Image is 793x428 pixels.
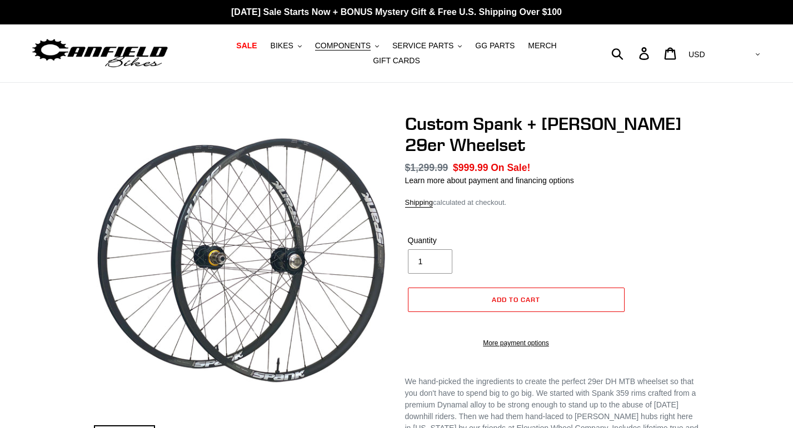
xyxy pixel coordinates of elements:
[522,38,562,53] a: MERCH
[475,41,515,51] span: GG PARTS
[405,198,433,208] a: Shipping
[491,160,530,175] span: On Sale!
[492,295,540,304] span: Add to cart
[265,38,307,53] button: BIKES
[367,53,426,68] a: GIFT CARDS
[387,38,467,53] button: SERVICE PARTS
[617,41,646,66] input: Search
[405,197,700,208] div: calculated at checkout.
[453,162,488,173] span: $999.99
[405,113,700,156] h1: Custom Spank + [PERSON_NAME] 29er Wheelset
[271,41,293,51] span: BIKES
[96,115,386,405] img: Custom Spank + Hadley DH 29er Wheelset
[236,41,257,51] span: SALE
[315,41,371,51] span: COMPONENTS
[31,36,169,71] img: Canfield Bikes
[231,38,262,53] a: SALE
[528,41,556,51] span: MERCH
[408,235,513,246] label: Quantity
[408,288,625,312] button: Add to cart
[405,176,574,185] a: Learn more about payment and financing options
[392,41,453,51] span: SERVICE PARTS
[373,56,420,66] span: GIFT CARDS
[310,38,385,53] button: COMPONENTS
[405,162,448,173] s: $1,299.99
[470,38,520,53] a: GG PARTS
[408,338,625,348] a: More payment options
